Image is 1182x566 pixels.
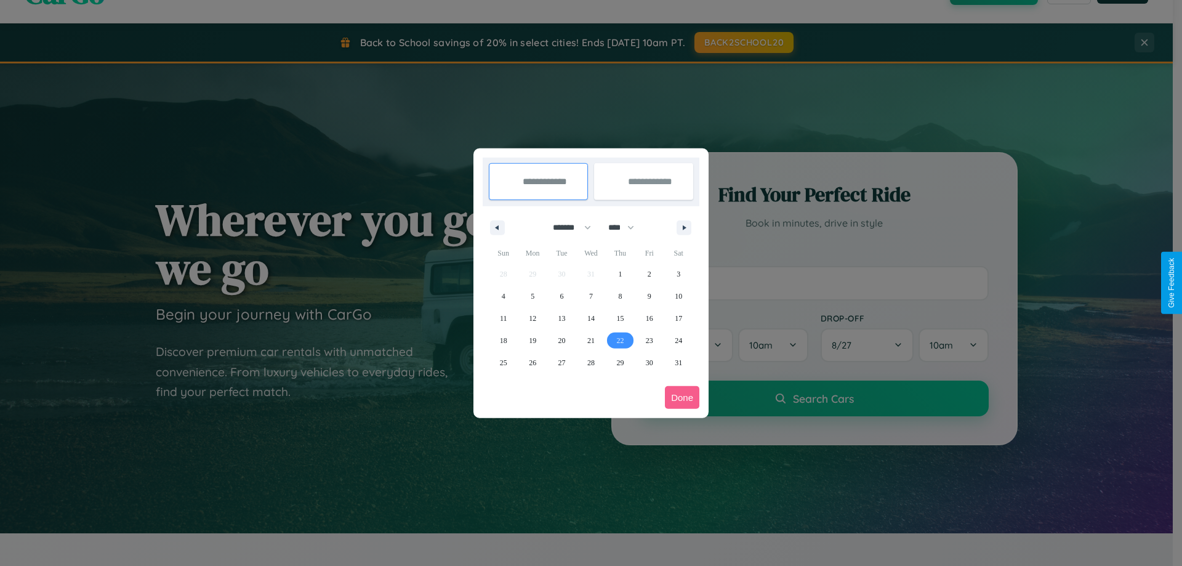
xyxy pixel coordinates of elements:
button: 21 [576,329,605,352]
button: 3 [664,263,693,285]
button: 26 [518,352,547,374]
span: 20 [558,329,566,352]
span: 27 [558,352,566,374]
button: Done [665,386,699,409]
button: 14 [576,307,605,329]
button: 19 [518,329,547,352]
span: 6 [560,285,564,307]
button: 31 [664,352,693,374]
button: 25 [489,352,518,374]
span: 12 [529,307,536,329]
span: 2 [648,263,651,285]
button: 24 [664,329,693,352]
button: 8 [606,285,635,307]
button: 18 [489,329,518,352]
span: 28 [587,352,595,374]
span: 17 [675,307,682,329]
span: 10 [675,285,682,307]
button: 11 [489,307,518,329]
span: 14 [587,307,595,329]
button: 13 [547,307,576,329]
button: 22 [606,329,635,352]
span: 15 [616,307,624,329]
span: 5 [531,285,534,307]
button: 4 [489,285,518,307]
button: 23 [635,329,664,352]
button: 29 [606,352,635,374]
span: Sun [489,243,518,263]
span: 11 [500,307,507,329]
span: 30 [646,352,653,374]
button: 17 [664,307,693,329]
span: 23 [646,329,653,352]
button: 20 [547,329,576,352]
span: Tue [547,243,576,263]
span: Thu [606,243,635,263]
span: 24 [675,329,682,352]
span: 9 [648,285,651,307]
span: Sat [664,243,693,263]
span: 7 [589,285,593,307]
button: 7 [576,285,605,307]
span: 16 [646,307,653,329]
span: 1 [618,263,622,285]
button: 16 [635,307,664,329]
span: Fri [635,243,664,263]
button: 15 [606,307,635,329]
button: 12 [518,307,547,329]
span: Mon [518,243,547,263]
span: 8 [618,285,622,307]
button: 27 [547,352,576,374]
button: 10 [664,285,693,307]
span: 3 [677,263,680,285]
span: 26 [529,352,536,374]
button: 2 [635,263,664,285]
span: 13 [558,307,566,329]
span: 25 [500,352,507,374]
span: 18 [500,329,507,352]
div: Give Feedback [1167,258,1176,308]
span: 4 [502,285,505,307]
span: 22 [616,329,624,352]
span: 29 [616,352,624,374]
span: 19 [529,329,536,352]
button: 5 [518,285,547,307]
button: 6 [547,285,576,307]
span: 21 [587,329,595,352]
button: 9 [635,285,664,307]
span: Wed [576,243,605,263]
button: 30 [635,352,664,374]
span: 31 [675,352,682,374]
button: 28 [576,352,605,374]
button: 1 [606,263,635,285]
